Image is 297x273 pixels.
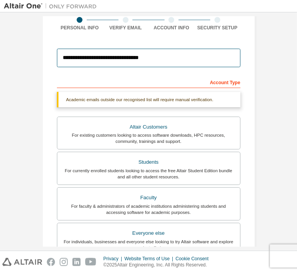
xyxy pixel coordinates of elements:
div: For existing customers looking to access software downloads, HPC resources, community, trainings ... [62,132,235,144]
div: Personal Info [57,25,103,31]
p: © 2025 Altair Engineering, Inc. All Rights Reserved. [103,262,213,268]
img: facebook.svg [47,258,55,266]
img: Altair One [4,2,101,10]
div: For faculty & administrators of academic institutions administering students and accessing softwa... [62,203,235,215]
div: For currently enrolled students looking to access the free Altair Student Edition bundle and all ... [62,168,235,180]
div: Everyone else [62,228,235,239]
div: Altair Customers [62,122,235,132]
div: Verify Email [103,25,149,31]
div: Students [62,157,235,168]
img: altair_logo.svg [2,258,42,266]
div: Account Info [149,25,195,31]
div: Cookie Consent [175,256,213,262]
div: For individuals, businesses and everyone else looking to try Altair software and explore our prod... [62,239,235,251]
img: instagram.svg [60,258,68,266]
div: Privacy [103,256,124,262]
img: linkedin.svg [72,258,81,266]
div: Faculty [62,192,235,203]
div: Security Setup [194,25,240,31]
div: Website Terms of Use [124,256,175,262]
div: Academic emails outside our recognised list will require manual verification. [57,92,240,107]
div: Account Type [57,76,240,88]
img: youtube.svg [85,258,96,266]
